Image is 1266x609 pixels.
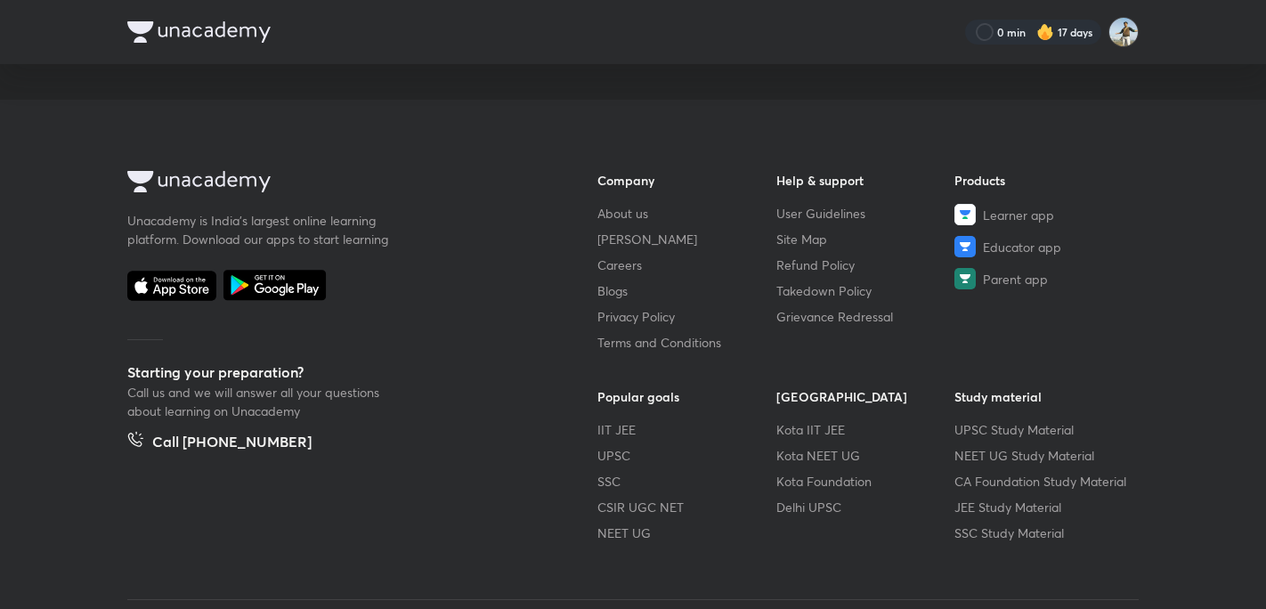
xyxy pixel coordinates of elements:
h6: Study material [954,387,1133,406]
a: CSIR UGC NET [597,498,776,516]
a: JEE Study Material [954,498,1133,516]
a: [PERSON_NAME] [597,230,776,248]
a: Refund Policy [776,256,955,274]
img: Company Logo [127,171,271,192]
a: SSC [597,472,776,491]
img: Learner app [954,204,976,225]
a: Company Logo [127,171,540,197]
a: Terms and Conditions [597,333,776,352]
img: Educator app [954,236,976,257]
a: Delhi UPSC [776,498,955,516]
a: Careers [597,256,776,274]
h6: Products [954,171,1133,190]
a: Parent app [954,268,1133,289]
p: Unacademy is India’s largest online learning platform. Download our apps to start learning [127,211,394,248]
a: SSC Study Material [954,524,1133,542]
img: Srikanth Rathod [1108,17,1139,47]
a: Kota NEET UG [776,446,955,465]
a: User Guidelines [776,204,955,223]
a: Educator app [954,236,1133,257]
a: Privacy Policy [597,307,776,326]
a: UPSC Study Material [954,420,1133,439]
a: Site Map [776,230,955,248]
a: Learner app [954,204,1133,225]
a: UPSC [597,446,776,465]
h6: Help & support [776,171,955,190]
span: Careers [597,256,642,274]
a: About us [597,204,776,223]
span: Educator app [983,238,1061,256]
img: Company Logo [127,21,271,43]
h5: Starting your preparation? [127,361,540,383]
a: NEET UG [597,524,776,542]
a: Grievance Redressal [776,307,955,326]
a: Kota Foundation [776,472,955,491]
img: Parent app [954,268,976,289]
h6: Company [597,171,776,190]
h5: Call [PHONE_NUMBER] [152,431,312,456]
h6: Popular goals [597,387,776,406]
img: streak [1036,23,1054,41]
span: Learner app [983,206,1054,224]
h6: [GEOGRAPHIC_DATA] [776,387,955,406]
a: Call [PHONE_NUMBER] [127,431,312,456]
a: Blogs [597,281,776,300]
p: Call us and we will answer all your questions about learning on Unacademy [127,383,394,420]
a: CA Foundation Study Material [954,472,1133,491]
span: Parent app [983,270,1048,288]
a: Kota IIT JEE [776,420,955,439]
a: IIT JEE [597,420,776,439]
a: NEET UG Study Material [954,446,1133,465]
a: Takedown Policy [776,281,955,300]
